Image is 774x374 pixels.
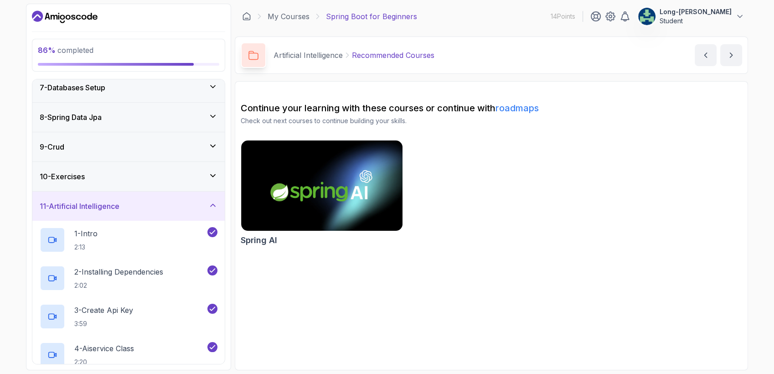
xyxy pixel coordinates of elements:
h3: 10 - Exercises [40,171,85,182]
p: 2 - Installing Dependencies [74,266,163,277]
a: Dashboard [32,10,98,24]
p: Spring Boot for Beginners [326,11,417,22]
h3: 9 - Crud [40,141,64,152]
img: Spring AI card [241,140,402,231]
button: previous content [695,44,717,66]
img: user profile image [638,8,655,25]
p: Artificial Intelligence [273,50,343,61]
span: 86 % [38,46,56,55]
a: Dashboard [242,12,251,21]
button: 3-Create Api Key3:59 [40,304,217,329]
p: 2:02 [74,281,163,290]
a: roadmaps [495,103,539,114]
a: My Courses [268,11,310,22]
button: 11-Artificial Intelligence [32,192,225,221]
button: 2-Installing Dependencies2:02 [40,265,217,291]
p: Student [660,16,732,26]
button: 8-Spring Data Jpa [32,103,225,132]
p: Check out next courses to continue building your skills. [241,116,742,125]
p: 3:59 [74,319,133,328]
p: Recommended Courses [352,50,434,61]
button: 7-Databases Setup [32,73,225,102]
p: 14 Points [551,12,575,21]
p: 3 - Create Api Key [74,305,133,316]
h3: 8 - Spring Data Jpa [40,112,102,123]
h3: 7 - Databases Setup [40,82,105,93]
h2: Continue your learning with these courses or continue with [241,102,742,114]
button: user profile imageLong-[PERSON_NAME]Student [638,7,744,26]
button: 4-Aiservice Class2:20 [40,342,217,368]
a: Spring AI cardSpring AI [241,140,403,247]
button: 10-Exercises [32,162,225,191]
span: completed [38,46,93,55]
h3: 11 - Artificial Intelligence [40,201,119,212]
p: 2:20 [74,358,134,367]
button: next content [720,44,742,66]
button: 1-Intro2:13 [40,227,217,253]
p: 4 - Aiservice Class [74,343,134,354]
button: 9-Crud [32,132,225,161]
p: Long-[PERSON_NAME] [660,7,732,16]
p: 1 - Intro [74,228,98,239]
p: 2:13 [74,243,98,252]
h2: Spring AI [241,234,277,247]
